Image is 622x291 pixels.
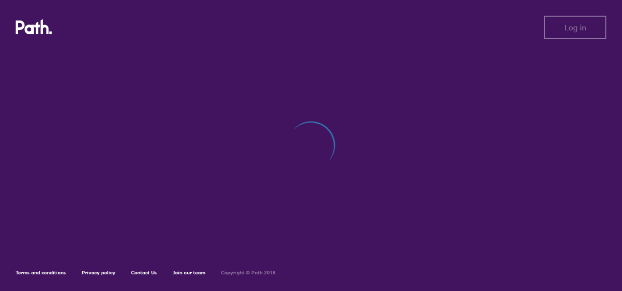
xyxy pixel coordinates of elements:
[173,269,205,276] a: Join our team
[544,16,606,39] button: Log in
[221,270,276,276] h6: Copyright © Path 2018
[131,269,157,276] a: Contact Us
[16,269,66,276] a: Terms and conditions
[564,23,586,32] span: Log in
[82,269,115,276] a: Privacy policy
